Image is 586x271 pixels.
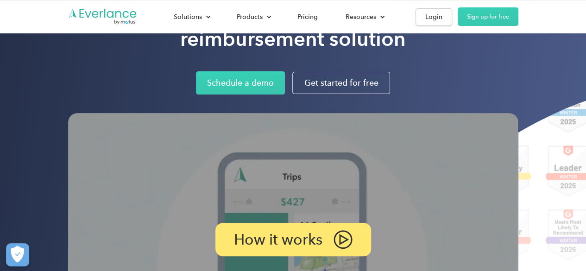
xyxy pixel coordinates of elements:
a: Go to homepage [68,8,138,25]
div: Pricing [297,11,318,23]
a: Schedule a demo [196,71,285,95]
a: Get started for free [292,72,390,94]
div: Products [237,11,263,23]
div: Solutions [164,9,218,25]
div: Solutions [174,11,202,23]
a: Pricing [288,9,327,25]
div: Resources [346,11,376,23]
div: Resources [336,9,392,25]
input: Submit [68,55,114,74]
div: Login [425,11,442,23]
p: How it works [234,234,322,245]
a: Sign up for free [458,7,518,26]
button: Cookies Settings [6,243,29,266]
a: Login [416,8,452,25]
div: Products [227,9,279,25]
